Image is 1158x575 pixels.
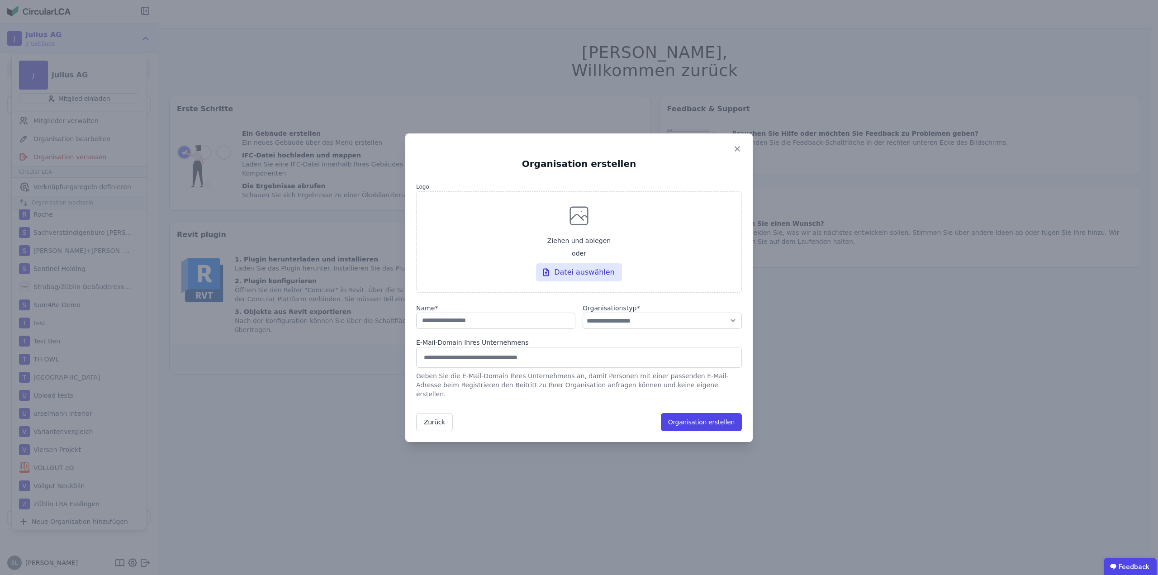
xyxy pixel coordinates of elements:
[416,157,742,171] h6: Organisation erstellen
[416,413,453,431] button: Zurück
[583,304,742,313] label: audits.requiredField
[661,413,742,431] button: Organisation erstellen
[416,183,742,190] label: Logo
[416,338,742,347] div: E-Mail-Domain Ihres Unternehmens
[572,249,586,258] span: oder
[416,304,575,313] label: audits.requiredField
[547,236,611,245] span: Ziehen und ablegen
[416,368,742,399] div: Geben Sie die E-Mail-Domain Ihres Unternehmens an, damit Personen mit einer passenden E-Mail-Adre...
[536,263,622,281] div: Datei auswählen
